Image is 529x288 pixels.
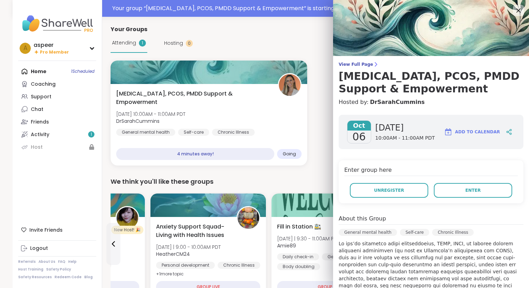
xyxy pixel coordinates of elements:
a: Help [68,259,77,264]
span: [DATE] | 9:30 - 11:00AM PDT [277,235,340,242]
img: stephanieann90 [117,207,138,229]
div: 4 minutes away! [116,148,274,160]
button: Unregister [350,183,428,198]
a: Safety Resources [18,275,52,280]
div: Support [31,93,51,100]
div: General mental health [339,229,397,236]
span: Fill in Station 🚉 [277,223,321,231]
button: Enter [434,183,512,198]
div: We think you'll like these groups [111,177,508,187]
button: Add to Calendar [441,124,503,140]
span: Going [283,151,296,157]
span: Add to Calendar [455,129,500,135]
div: Host [31,144,43,151]
div: Self-care [178,129,209,136]
span: [DATE] | 9:00 - 10:00AM PDT [156,244,221,251]
a: View Full Page[MEDICAL_DATA], PCOS, PMDD Support & Empowerment [339,62,523,95]
div: Coaching [31,81,56,88]
div: aspeer [34,41,69,49]
h4: Enter group here [344,166,518,176]
div: Personal development [156,262,215,269]
h3: [MEDICAL_DATA], PCOS, PMDD Support & Empowerment [339,70,523,95]
div: Chronic Illness [432,229,474,236]
span: View Full Page [339,62,523,67]
a: Safety Policy [46,267,71,272]
a: Activity1 [18,128,96,141]
img: ShareWell Nav Logo [18,11,96,36]
div: General mental health [322,253,381,260]
span: Attending [112,39,136,47]
div: Chronic Illness [212,129,255,136]
span: [DATE] [375,122,435,133]
span: Oct [347,121,371,131]
span: [MEDICAL_DATA], PCOS, PMDD Support & Empowerment [116,90,270,106]
iframe: Spotlight [89,82,95,87]
span: Your Groups [111,25,147,34]
span: 1 [91,132,92,138]
b: DrSarahCummins [116,118,160,125]
a: Chat [18,103,96,115]
span: Unregister [374,187,404,194]
span: [DATE] 10:00AM - 11:00AM PDT [116,111,185,118]
a: FAQ [58,259,65,264]
div: 0 [186,40,193,47]
a: DrSarahCummins [370,98,424,106]
a: Coaching [18,78,96,90]
img: HeatherCM24 [238,207,259,229]
img: ShareWell Logomark [444,128,452,136]
span: 06 [352,131,366,143]
span: Enter [465,187,481,194]
div: Chat [31,106,43,113]
a: Friends [18,115,96,128]
a: Redeem Code [55,275,82,280]
div: Your group “ [MEDICAL_DATA], PCOS, PMDD Support & Empowerment ” is starting soon! [112,4,512,13]
span: Hosting [164,40,183,47]
span: a [23,44,27,53]
div: Logout [30,245,48,252]
a: Referrals [18,259,36,264]
a: About Us [38,259,55,264]
div: 1 [139,40,146,47]
div: Self-care [400,229,429,236]
div: Friends [31,119,49,126]
a: Blog [84,275,93,280]
a: Support [18,90,96,103]
h4: Hosted by: [339,98,523,106]
div: Invite Friends [18,224,96,236]
div: Daily check-in [277,253,319,260]
h4: About this Group [339,215,386,223]
div: New Host! 🎉 [111,226,143,234]
span: 10:00AM - 11:00AM PDT [375,135,435,142]
a: Host Training [18,267,43,272]
span: Pro Member [40,49,69,55]
img: DrSarahCummins [279,74,301,96]
div: Body doubling [277,263,320,270]
div: General mental health [116,129,175,136]
b: Amie89 [277,242,296,249]
b: HeatherCM24 [156,251,190,258]
div: Chronic Illness [218,262,260,269]
a: Logout [18,242,96,255]
div: Activity [31,131,49,138]
span: Anxiety Support Squad- Living with Health Issues [156,223,229,239]
a: Host [18,141,96,153]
